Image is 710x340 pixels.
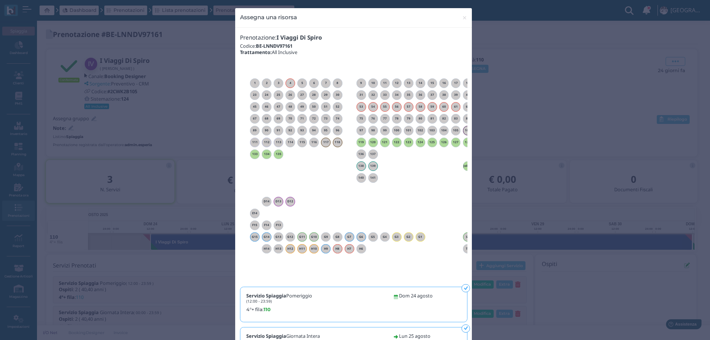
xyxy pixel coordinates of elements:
h6: H8 [333,247,342,250]
h6: 113 [274,141,283,144]
span: Assistenza [22,6,49,11]
h6: 15 [427,81,437,85]
label: 4°+ fila: [246,306,385,313]
h6: 1 [250,81,260,85]
h6: 74 [333,117,342,120]
span: × [462,13,467,23]
h6: H14 [262,247,271,250]
h6: 49 [297,105,307,108]
h6: G3 [392,235,402,239]
h6: 114 [285,141,295,144]
h6: 16 [439,81,449,85]
h6: 103 [427,129,437,132]
h6: 59 [427,105,437,108]
h6: 90 [262,129,271,132]
h6: 134 [262,152,271,156]
h6: 79 [404,117,413,120]
h6: 38 [439,93,449,97]
h6: 6 [309,81,319,85]
h6: 126 [439,141,449,144]
h6: 83 [451,117,461,120]
h6: 45 [250,105,260,108]
h5: Lun 25 agosto [399,333,430,339]
h5: Codice: [240,43,467,48]
h6: 69 [274,117,283,120]
h6: F15 [250,223,260,227]
h6: 9 [356,81,366,85]
h6: G15 [250,235,260,239]
h6: 94 [309,129,319,132]
h6: 26 [285,93,295,97]
h6: 67 [250,117,260,120]
h6: 96 [333,129,342,132]
h6: G9 [321,235,331,239]
h6: 104 [439,129,449,132]
h6: 28 [309,93,319,97]
h6: 33 [380,93,390,97]
h6: 48 [285,105,295,108]
h6: 10 [368,81,378,85]
h6: 12 [392,81,402,85]
h6: 80 [416,117,425,120]
h6: 8 [333,81,342,85]
h6: 60 [439,105,449,108]
h6: D13 [274,200,283,203]
h5: All Inclusive [240,50,467,55]
h6: 78 [392,117,402,120]
h6: H10 [309,247,319,250]
h6: 112 [262,141,271,144]
h6: E14 [250,212,260,215]
h6: 13 [404,81,413,85]
h6: 81 [427,117,437,120]
h6: 61 [451,105,461,108]
h4: Assegna una risorsa [240,13,297,21]
b: Servizio Spiaggia [246,292,286,299]
h6: 138 [356,164,366,168]
h6: 27 [297,93,307,97]
h6: 25 [274,93,283,97]
h6: 117 [321,141,331,144]
h6: 115 [297,141,307,144]
h6: 133 [250,152,260,156]
h6: 123 [404,141,413,144]
h6: 93 [297,129,307,132]
h6: 91 [274,129,283,132]
h6: 125 [427,141,437,144]
h6: 34 [392,93,402,97]
h6: 3 [274,81,283,85]
b: 110 [264,307,271,312]
h6: 120 [368,141,378,144]
h6: F13 [274,223,283,227]
h6: 11 [380,81,390,85]
h6: 77 [380,117,390,120]
h6: D12 [285,200,295,203]
h6: G2 [404,235,413,239]
h6: 141 [368,176,378,179]
h6: 46 [262,105,271,108]
h6: 39 [451,93,461,97]
h6: 23 [250,93,260,97]
h6: 102 [416,129,425,132]
h6: G6 [356,235,366,239]
h6: 58 [416,105,425,108]
h6: 29 [321,93,331,97]
h6: G10 [309,235,319,239]
h6: 2 [262,81,271,85]
h6: H13 [274,247,283,250]
h6: 32 [368,93,378,97]
h6: 47 [274,105,283,108]
h6: 111 [250,141,260,144]
h6: 127 [451,141,461,144]
h6: 140 [356,176,366,179]
h6: 36 [416,93,425,97]
h6: 119 [356,141,366,144]
h6: 71 [297,117,307,120]
h6: H11 [297,247,307,250]
h6: G12 [285,235,295,239]
h6: 54 [368,105,378,108]
h5: Pomeriggio [246,293,312,303]
h6: 17 [451,81,461,85]
h6: 135 [274,152,283,156]
b: Servizio Spiaggia [246,333,286,339]
h6: 105 [451,129,461,132]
